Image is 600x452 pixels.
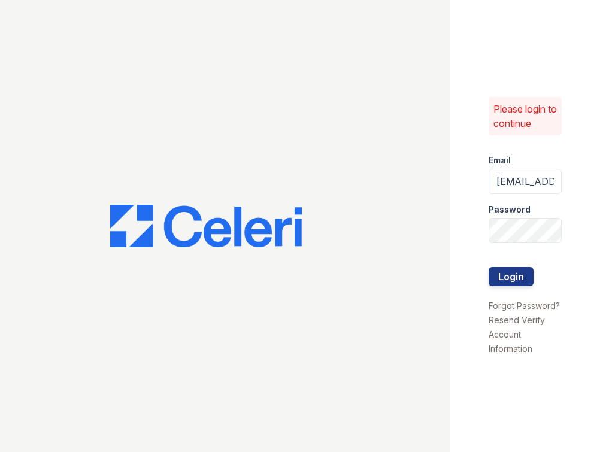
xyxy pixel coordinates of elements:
[489,267,534,286] button: Login
[489,154,511,166] label: Email
[493,102,557,131] p: Please login to continue
[489,204,531,216] label: Password
[489,301,560,311] a: Forgot Password?
[489,315,545,354] a: Resend Verify Account Information
[110,205,302,248] img: CE_Logo_Blue-a8612792a0a2168367f1c8372b55b34899dd931a85d93a1a3d3e32e68fde9ad4.png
